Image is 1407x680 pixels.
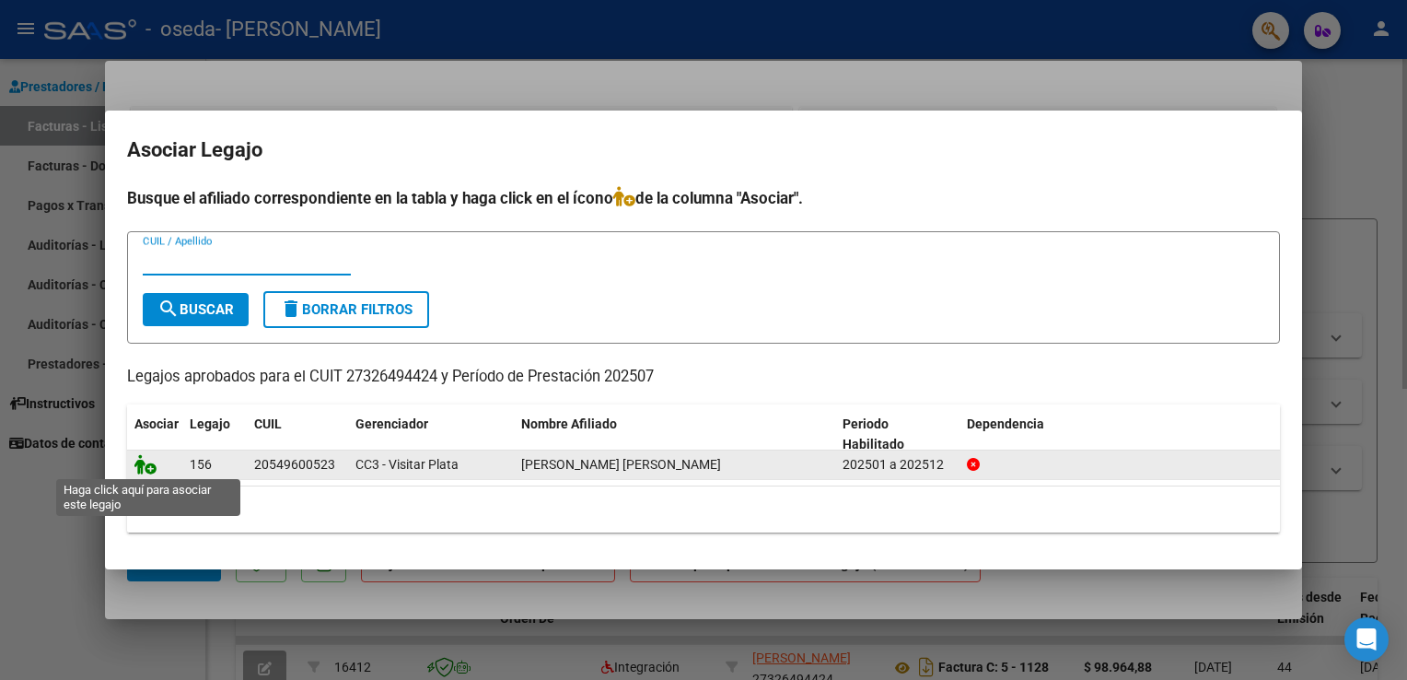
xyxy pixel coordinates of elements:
[355,457,459,472] span: CC3 - Visitar Plata
[843,416,904,452] span: Periodo Habilitado
[348,404,514,465] datatable-header-cell: Gerenciador
[521,416,617,431] span: Nombre Afiliado
[134,416,179,431] span: Asociar
[254,454,335,475] div: 20549600523
[182,404,247,465] datatable-header-cell: Legajo
[959,404,1281,465] datatable-header-cell: Dependencia
[157,298,180,320] mat-icon: search
[143,293,249,326] button: Buscar
[1344,617,1389,662] div: Open Intercom Messenger
[355,416,428,431] span: Gerenciador
[280,301,413,318] span: Borrar Filtros
[127,133,1280,168] h2: Asociar Legajo
[127,186,1280,210] h4: Busque el afiliado correspondiente en la tabla y haga click en el ícono de la columna "Asociar".
[254,416,282,431] span: CUIL
[843,454,952,475] div: 202501 a 202512
[127,366,1280,389] p: Legajos aprobados para el CUIT 27326494424 y Período de Prestación 202507
[127,404,182,465] datatable-header-cell: Asociar
[835,404,959,465] datatable-header-cell: Periodo Habilitado
[263,291,429,328] button: Borrar Filtros
[280,298,302,320] mat-icon: delete
[521,457,721,472] span: RIVERO MORENO FAUSTO ENZO
[190,416,230,431] span: Legajo
[157,301,234,318] span: Buscar
[967,416,1044,431] span: Dependencia
[127,487,1280,533] div: 1 registros
[190,457,212,472] span: 156
[247,404,348,465] datatable-header-cell: CUIL
[514,404,835,465] datatable-header-cell: Nombre Afiliado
